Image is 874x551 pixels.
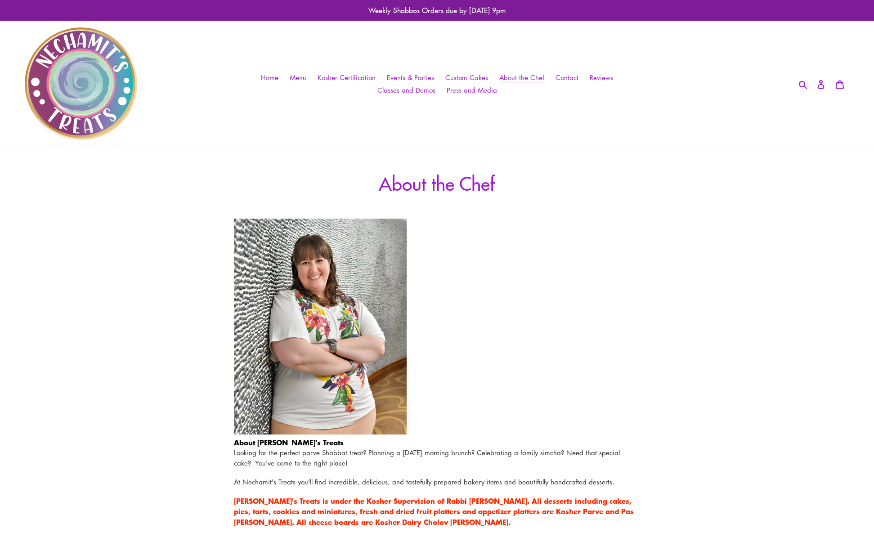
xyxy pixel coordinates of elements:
span: Menu [290,73,306,82]
a: Contact [551,71,583,84]
a: Home [256,71,283,84]
h1: About the Chef [234,172,640,194]
a: Events & Parties [382,71,439,84]
a: About the Chef [495,71,549,84]
p: Looking for the perfect parve Shabbat treat? Planning a [DATE] morning brunch? Celebrating a fami... [234,448,640,468]
a: Classes and Demos [373,84,440,97]
span: About the Chef [499,73,544,82]
img: Nechamit&#39;s Treats [25,27,137,140]
b: About [PERSON_NAME]'s Treats [234,437,344,448]
p: At Nechamit's Treats you'll find incredible, delicious, and tastefully prepared bakery items and ... [234,477,640,487]
span: Press and Media [447,85,497,95]
a: Custom Cakes [441,71,493,84]
a: Press and Media [442,84,502,97]
span: Home [261,73,278,82]
a: Menu [285,71,311,84]
a: Reviews [585,71,618,84]
span: Kosher Certification [318,73,376,82]
span: Contact [556,73,578,82]
span: Custom Cakes [445,73,488,82]
b: [PERSON_NAME]'s Treats is under the Kosher Supervision of Rabbi [PERSON_NAME]. All desserts inclu... [234,495,634,527]
span: Events & Parties [387,73,434,82]
span: Classes and Demos [377,85,435,95]
a: Kosher Certification [313,71,380,84]
span: Reviews [590,73,613,82]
